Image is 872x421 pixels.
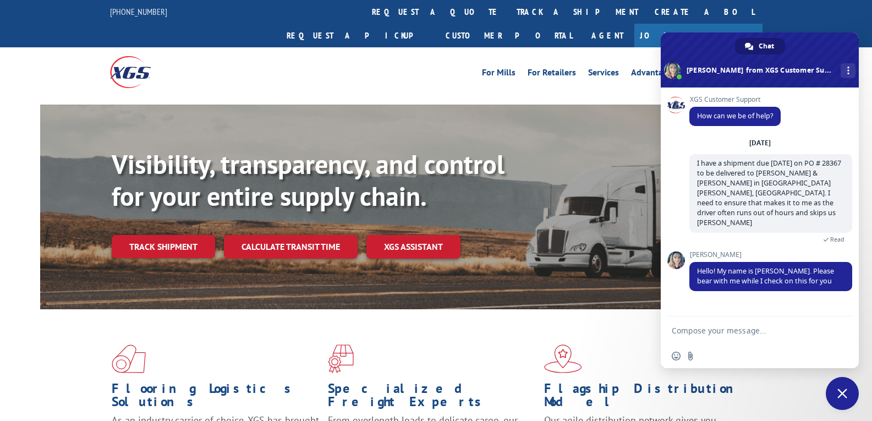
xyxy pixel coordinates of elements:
[328,382,536,414] h1: Specialized Freight Experts
[672,352,681,360] span: Insert an emoji
[749,140,771,146] div: [DATE]
[112,382,320,414] h1: Flooring Logistics Solutions
[278,24,437,47] a: Request a pickup
[689,251,852,259] span: [PERSON_NAME]
[112,345,146,373] img: xgs-icon-total-supply-chain-intelligence-red
[697,158,841,227] span: I have a shipment due [DATE] on PO # 28367 to be delivered to [PERSON_NAME] & [PERSON_NAME] in [G...
[588,68,619,80] a: Services
[482,68,515,80] a: For Mills
[112,235,215,258] a: Track shipment
[735,38,785,54] div: Chat
[689,96,781,103] span: XGS Customer Support
[366,235,460,259] a: XGS ASSISTANT
[437,24,580,47] a: Customer Portal
[697,111,773,121] span: How can we be of help?
[672,326,824,336] textarea: Compose your message...
[544,382,752,414] h1: Flagship Distribution Model
[224,235,358,259] a: Calculate transit time
[580,24,634,47] a: Agent
[634,24,763,47] a: Join Our Team
[328,345,354,373] img: xgs-icon-focused-on-flooring-red
[841,63,855,78] div: More channels
[826,377,859,410] div: Close chat
[112,147,504,213] b: Visibility, transparency, and control for your entire supply chain.
[759,38,774,54] span: Chat
[830,236,844,243] span: Read
[110,6,167,17] a: [PHONE_NUMBER]
[686,352,695,360] span: Send a file
[631,68,676,80] a: Advantages
[697,266,834,286] span: Hello! My name is [PERSON_NAME]. Please bear with me while I check on this for you
[544,345,582,373] img: xgs-icon-flagship-distribution-model-red
[528,68,576,80] a: For Retailers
